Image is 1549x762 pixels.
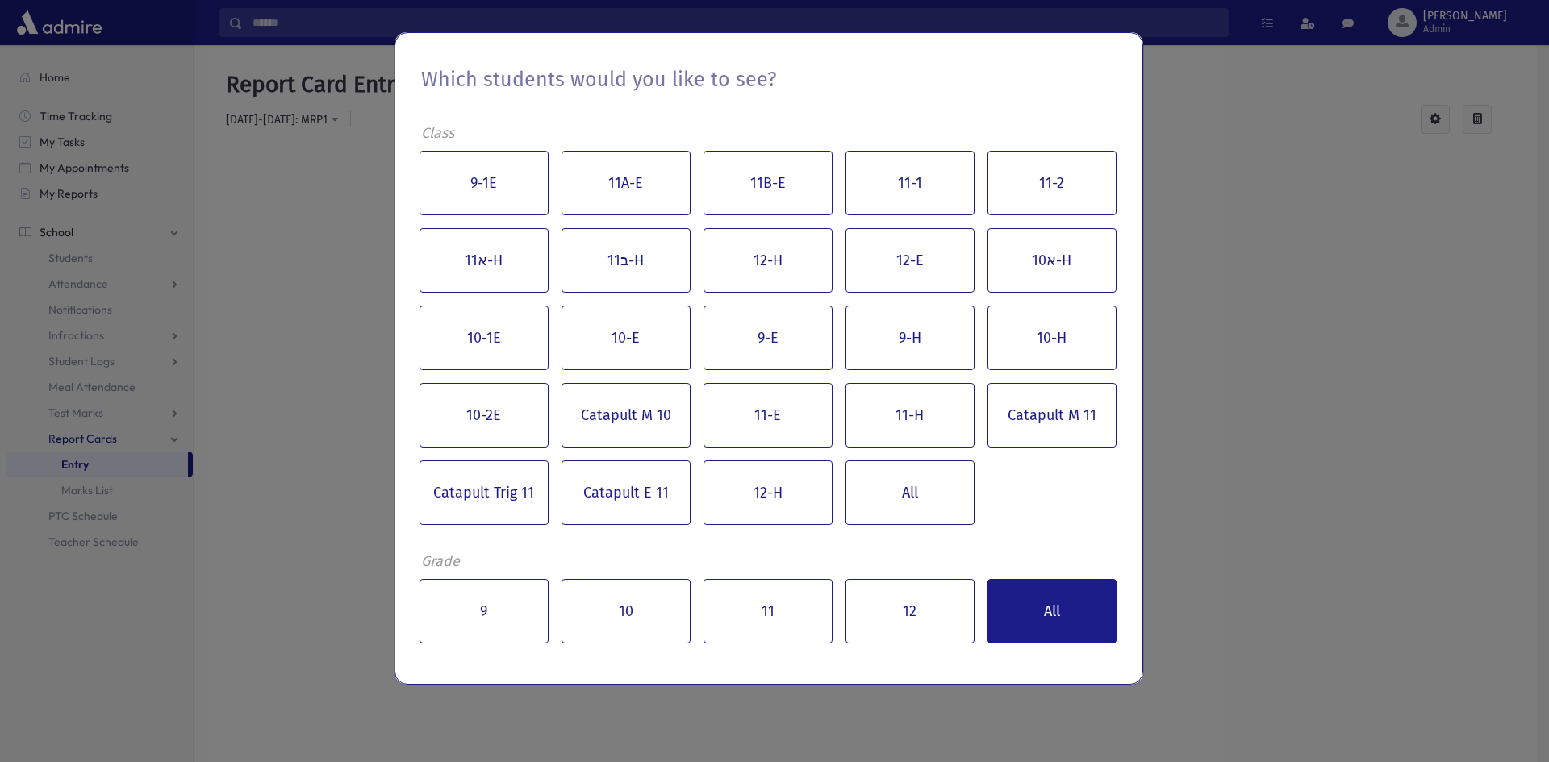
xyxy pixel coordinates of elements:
[987,383,1117,448] button: Catapult M 11
[704,228,833,293] button: 12-H
[704,306,833,370] button: 9-E
[421,551,1117,573] div: Grade
[420,460,549,525] button: Catapult Trig 11
[562,579,691,643] button: 10
[421,123,1117,144] div: Class
[845,306,975,370] button: 9-H
[987,579,1117,643] button: All
[562,306,691,370] button: 10-E
[420,306,549,370] button: 10-1E
[704,383,833,448] button: 11-E
[845,228,975,293] button: 12-E
[420,579,549,643] button: 9
[562,151,691,215] button: 11A-E
[420,383,549,448] button: 10-2E
[845,460,975,525] button: All
[845,151,975,215] button: 11-1
[420,228,549,293] button: 11א-H
[562,228,691,293] button: 11ב-H
[704,151,833,215] button: 11B-E
[562,383,691,448] button: Catapult M 10
[987,306,1117,370] button: 10-H
[987,151,1117,215] button: 11-2
[421,59,776,109] div: Which students would you like to see?
[845,383,975,448] button: 11-H
[987,228,1117,293] button: א10-H
[845,579,975,643] button: 12
[704,579,833,643] button: 11
[704,460,833,525] button: 12-H
[420,151,549,215] button: 9-1E
[562,460,691,525] button: Catapult E 11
